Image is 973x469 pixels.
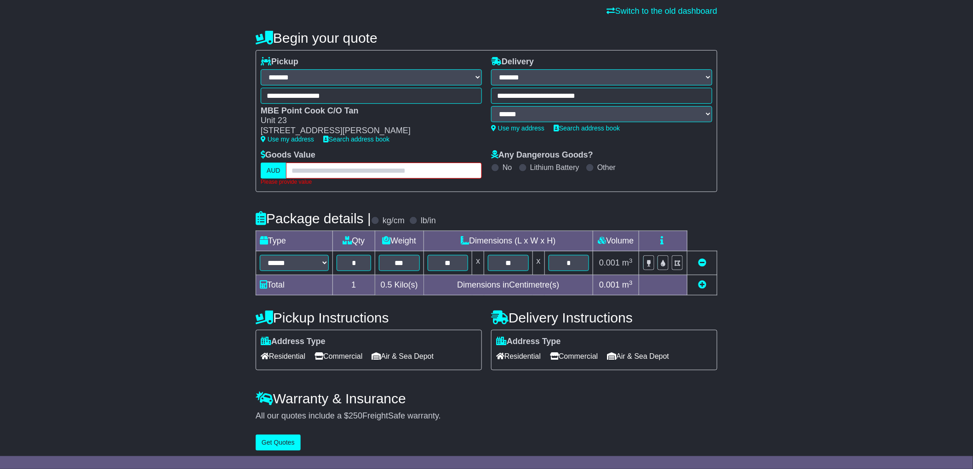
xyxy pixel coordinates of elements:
[599,280,620,289] span: 0.001
[349,411,362,420] span: 250
[261,57,298,67] label: Pickup
[261,163,286,179] label: AUD
[333,275,375,295] td: 1
[599,258,620,267] span: 0.001
[261,179,482,185] div: Please provide value
[261,126,473,136] div: [STREET_ADDRESS][PERSON_NAME]
[256,411,717,421] div: All our quotes include a $ FreightSafe warranty.
[421,216,436,226] label: lb/in
[472,251,484,275] td: x
[383,216,405,226] label: kg/cm
[323,136,389,143] a: Search address book
[256,30,717,45] h4: Begin your quote
[550,349,598,363] span: Commercial
[491,310,717,325] h4: Delivery Instructions
[375,275,424,295] td: Kilo(s)
[261,349,305,363] span: Residential
[424,231,593,251] td: Dimensions (L x W x H)
[491,124,544,132] a: Use my address
[256,435,301,451] button: Get Quotes
[333,231,375,251] td: Qty
[629,257,633,264] sup: 3
[554,124,620,132] a: Search address book
[256,310,482,325] h4: Pickup Instructions
[381,280,392,289] span: 0.5
[503,163,512,172] label: No
[593,231,639,251] td: Volume
[607,6,717,16] a: Switch to the old dashboard
[532,251,544,275] td: x
[375,231,424,251] td: Weight
[256,391,717,406] h4: Warranty & Insurance
[622,280,633,289] span: m
[607,349,670,363] span: Air & Sea Depot
[698,280,706,289] a: Add new item
[372,349,434,363] span: Air & Sea Depot
[256,231,333,251] td: Type
[261,337,326,347] label: Address Type
[491,150,593,160] label: Any Dangerous Goods?
[424,275,593,295] td: Dimensions in Centimetre(s)
[261,116,473,126] div: Unit 23
[261,106,473,116] div: MBE Point Cook C/O Tan
[496,337,561,347] label: Address Type
[530,163,579,172] label: Lithium Battery
[315,349,362,363] span: Commercial
[256,275,333,295] td: Total
[261,136,314,143] a: Use my address
[622,258,633,267] span: m
[597,163,616,172] label: Other
[261,150,315,160] label: Goods Value
[496,349,541,363] span: Residential
[629,279,633,286] sup: 3
[698,258,706,267] a: Remove this item
[491,57,534,67] label: Delivery
[256,211,371,226] h4: Package details |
